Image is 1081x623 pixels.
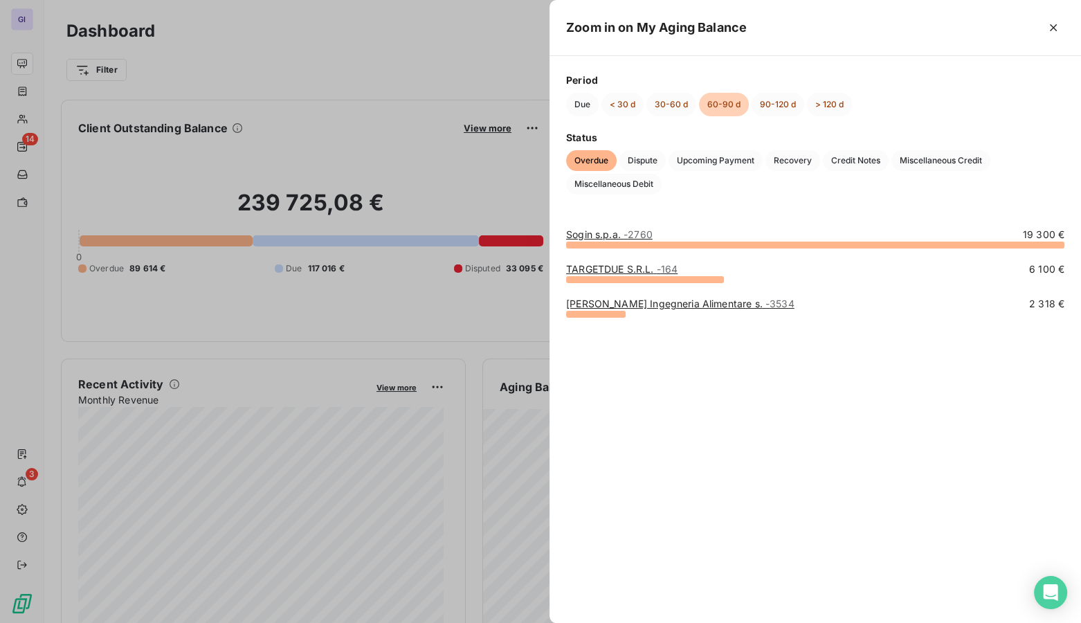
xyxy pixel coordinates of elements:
[566,263,678,275] a: TARGETDUE S.R.L.
[1029,262,1064,276] span: 6 100 €
[624,228,653,240] span: - 2760
[657,263,678,275] span: - 164
[1023,228,1064,242] span: 19 300 €
[765,150,820,171] button: Recovery
[646,93,696,116] button: 30-60 d
[566,150,617,171] button: Overdue
[669,150,763,171] button: Upcoming Payment
[601,93,644,116] button: < 30 d
[752,93,804,116] button: 90-120 d
[807,93,852,116] button: > 120 d
[1034,576,1067,609] div: Open Intercom Messenger
[566,18,747,37] h5: Zoom in on My Aging Balance
[566,174,662,195] button: Miscellaneous Debit
[566,298,794,309] a: [PERSON_NAME] Ingegneria Alimentare s.
[699,93,749,116] button: 60-90 d
[823,150,889,171] button: Credit Notes
[891,150,990,171] button: Miscellaneous Credit
[1029,297,1064,311] span: 2 318 €
[566,228,653,240] a: Sogin s.p.a.
[619,150,666,171] button: Dispute
[566,93,599,116] button: Due
[566,73,1064,87] span: Period
[566,130,1064,145] span: Status
[765,298,794,309] span: - 3534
